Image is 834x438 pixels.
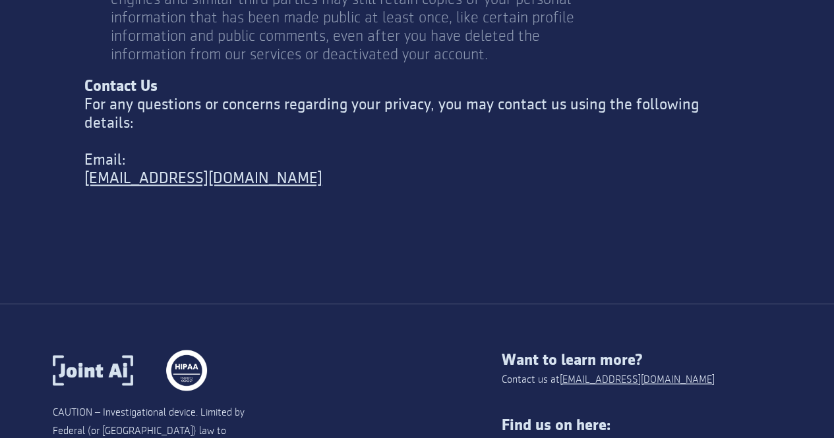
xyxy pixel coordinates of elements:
a: [EMAIL_ADDRESS][DOMAIN_NAME] [84,169,750,188]
strong: Contact Us [84,78,158,94]
div: Find us on here: [501,416,781,435]
a: [EMAIL_ADDRESS][DOMAIN_NAME] [559,372,714,388]
div: Contact us at [501,372,714,388]
div: For any questions or concerns regarding your privacy, you may contact us using the following deta... [84,77,750,206]
div: Want to learn more? [501,351,781,370]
